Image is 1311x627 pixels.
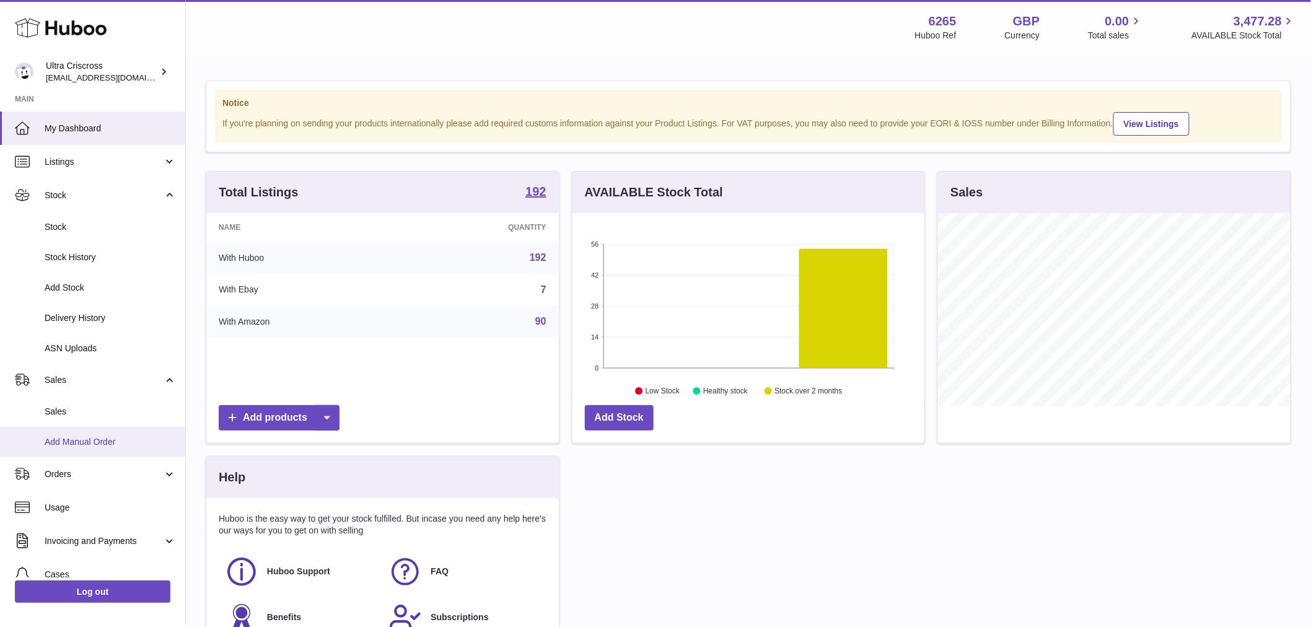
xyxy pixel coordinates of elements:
[431,612,488,623] span: Subscriptions
[222,97,1274,109] strong: Notice
[219,405,340,431] a: Add products
[1005,30,1040,42] div: Currency
[591,271,598,279] text: 42
[591,240,598,248] text: 56
[1088,13,1143,42] a: 0.00 Total sales
[541,284,546,295] a: 7
[388,555,540,589] a: FAQ
[525,185,546,198] strong: 192
[45,502,176,514] span: Usage
[45,436,176,448] span: Add Manual Order
[591,302,598,310] text: 28
[1234,13,1282,30] span: 3,477.28
[45,190,163,201] span: Stock
[206,305,399,338] td: With Amazon
[15,63,33,81] img: internalAdmin-6265@internal.huboo.com
[267,566,330,577] span: Huboo Support
[206,213,399,242] th: Name
[915,30,957,42] div: Huboo Ref
[1105,13,1129,30] span: 0.00
[585,405,654,431] a: Add Stock
[595,364,598,372] text: 0
[45,221,176,233] span: Stock
[219,184,299,201] h3: Total Listings
[591,333,598,341] text: 14
[46,72,182,82] span: [EMAIL_ADDRESS][DOMAIN_NAME]
[45,156,163,168] span: Listings
[45,468,163,480] span: Orders
[1013,13,1040,30] strong: GBP
[929,13,957,30] strong: 6265
[530,252,546,263] a: 192
[646,387,680,396] text: Low Stock
[585,184,723,201] h3: AVAILABLE Stock Total
[1088,30,1143,42] span: Total sales
[703,387,748,396] text: Healthy stock
[219,469,245,486] h3: Help
[46,60,157,84] div: Ultra Criscross
[1191,30,1296,42] span: AVAILABLE Stock Total
[535,316,546,327] a: 90
[399,213,558,242] th: Quantity
[1113,112,1190,136] a: View Listings
[45,312,176,324] span: Delivery History
[222,110,1274,136] div: If you're planning on sending your products internationally please add required customs informati...
[45,282,176,294] span: Add Stock
[950,184,983,201] h3: Sales
[267,612,301,623] span: Benefits
[45,123,176,134] span: My Dashboard
[45,252,176,263] span: Stock History
[431,566,449,577] span: FAQ
[15,581,170,603] a: Log out
[45,569,176,581] span: Cases
[774,387,842,396] text: Stock over 2 months
[45,343,176,354] span: ASN Uploads
[225,555,376,589] a: Huboo Support
[219,513,546,537] p: Huboo is the easy way to get your stock fulfilled. But incase you need any help here's our ways f...
[206,242,399,274] td: With Huboo
[1191,13,1296,42] a: 3,477.28 AVAILABLE Stock Total
[45,535,163,547] span: Invoicing and Payments
[525,185,546,200] a: 192
[45,374,163,386] span: Sales
[206,274,399,306] td: With Ebay
[45,406,176,418] span: Sales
